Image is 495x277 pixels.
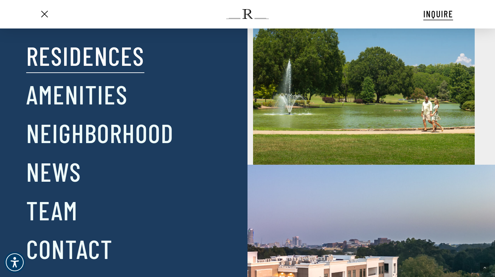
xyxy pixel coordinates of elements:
[26,193,78,227] a: Team
[26,77,128,111] a: Amenities
[4,252,25,273] div: Accessibility Menu
[26,116,174,150] a: Neighborhood
[26,154,81,188] a: News
[423,8,453,19] span: INQUIRE
[226,9,268,19] img: The Regent
[26,231,113,266] a: Contact
[39,11,50,18] a: Navigation Menu
[26,38,144,72] a: Residences
[423,8,453,20] a: INQUIRE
